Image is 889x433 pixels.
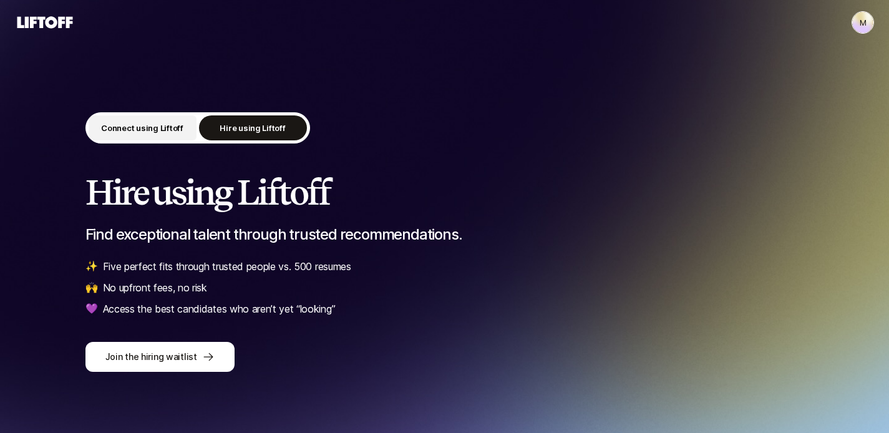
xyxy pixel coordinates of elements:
a: Join the hiring waitlist [85,342,804,372]
p: Connect using Liftoff [101,122,183,134]
span: 🙌 [85,280,98,296]
p: Find exceptional talent through trusted recommendations. [85,226,804,243]
p: M [860,15,867,30]
h2: Hire using Liftoff [85,173,804,211]
p: No upfront fees, no risk [103,280,207,296]
p: Hire using Liftoff [220,122,285,134]
button: Join the hiring waitlist [85,342,235,372]
p: Access the best candidates who aren’t yet “looking” [103,301,336,317]
p: Five perfect fits through trusted people vs. 500 resumes [103,258,351,275]
button: M [852,11,874,34]
span: 💜️ [85,301,98,317]
span: ✨ [85,258,98,275]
